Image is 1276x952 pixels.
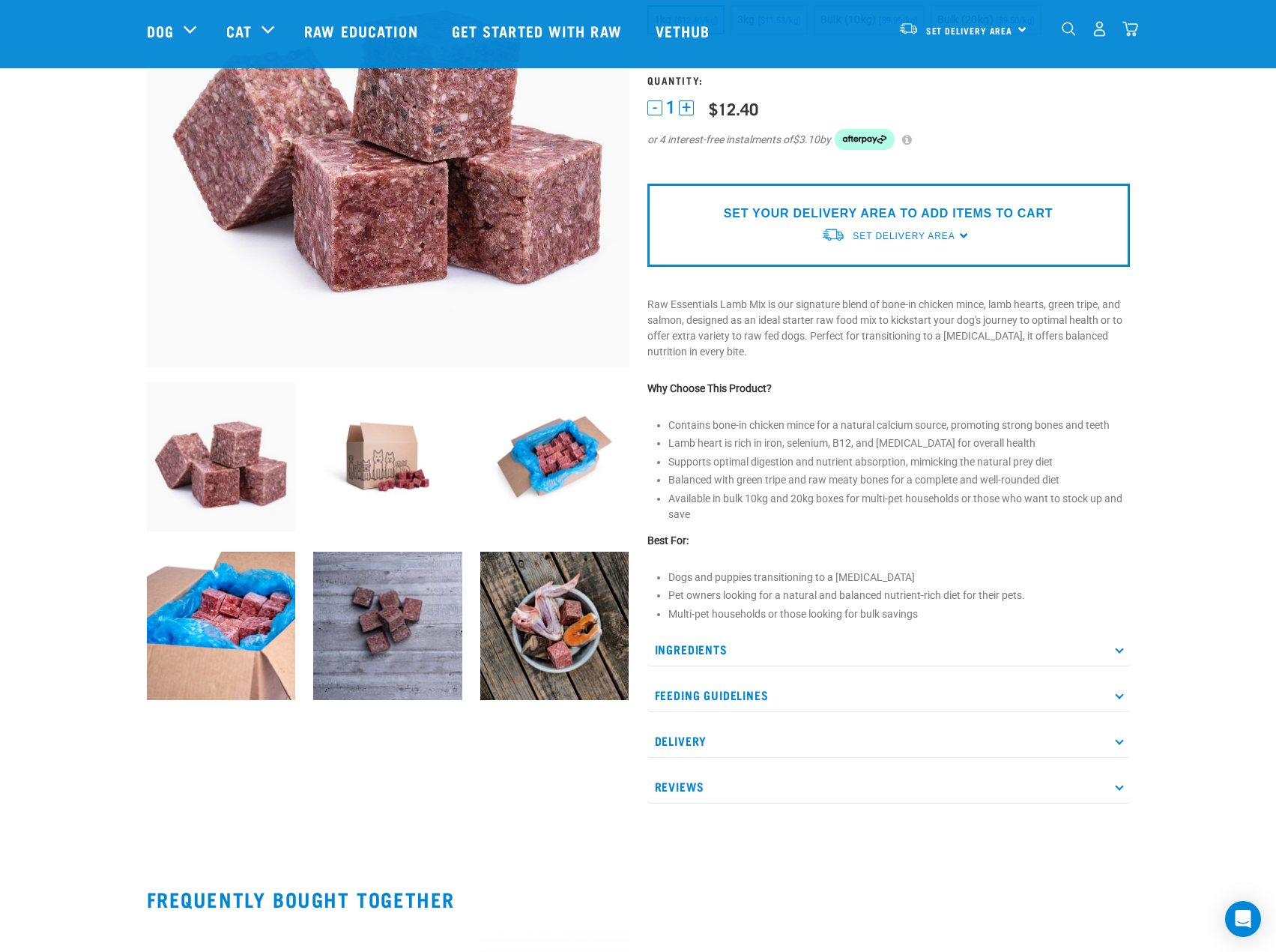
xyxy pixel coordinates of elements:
[641,1,729,61] a: Vethub
[289,1,436,61] a: Raw Education
[668,436,1130,451] li: Lamb heart is rich in iron, selenium, B12, and [MEDICAL_DATA] for overall health
[147,888,1130,911] h2: Frequently bought together
[480,382,629,531] img: Raw Essentials Bulk 10kg Raw Dog Food Box
[1062,22,1076,36] img: home-icon-1@2x.png
[1225,901,1261,937] div: Open Intercom Messenger
[647,633,1130,666] p: Ingredients
[437,1,641,61] a: Get started with Raw
[793,132,820,148] span: $3.10
[679,100,694,115] button: +
[668,454,1130,470] li: Supports optimal digestion and nutrient absorption, mimicking the natural prey diet
[647,297,1130,360] p: Raw Essentials Lamb Mix is our signature blend of bone-in chicken mince, lamb hearts, green tripe...
[926,28,1013,33] span: Set Delivery Area
[147,382,296,531] img: ?1041 RE Lamb Mix 01
[647,382,772,394] strong: Why Choose This Product?
[147,19,174,42] a: Dog
[835,129,895,150] img: Afterpay
[666,100,675,115] span: 1
[668,418,1130,433] li: Contains bone-in chicken mince for a natural calcium source, promoting strong bones and teeth
[724,205,1053,223] p: SET YOUR DELIVERY AREA TO ADD ITEMS TO CART
[647,678,1130,712] p: Feeding Guidelines
[668,570,1130,585] li: Dogs and puppies transitioning to a [MEDICAL_DATA]
[1092,21,1107,37] img: user.png
[1122,21,1138,37] img: home-icon@2x.png
[313,552,462,701] img: Lamb Mix
[647,770,1130,804] p: Reviews
[647,100,662,115] button: -
[668,588,1130,603] li: Pet owners looking for a natural and balanced nutrient-rich diet for their pets.
[898,22,919,35] img: van-moving.png
[668,606,1130,622] li: Multi-pet households or those looking for bulk savings
[668,491,1130,522] li: Available in bulk 10kg and 20kg boxes for multi-pet households or those who want to stock up and ...
[147,552,296,701] img: Raw Essentials 2024 July2597
[480,552,629,701] img: Assortment of Raw Essentials Ingredients Including, Salmon Fillet, Cubed Beef And Tripe, Turkey W...
[853,231,955,241] span: Set Delivery Area
[668,472,1130,488] li: Balanced with green tripe and raw meaty bones for a complete and well-rounded diet
[647,534,689,546] strong: Best For:
[821,227,845,243] img: van-moving.png
[647,74,1130,85] h3: Quantity:
[313,382,462,531] img: Raw Essentials Bulk 10kg Raw Dog Food Box Exterior Design
[226,19,252,42] a: Cat
[709,99,758,118] div: $12.40
[647,129,1130,150] div: or 4 interest-free instalments of by
[647,724,1130,758] p: Delivery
